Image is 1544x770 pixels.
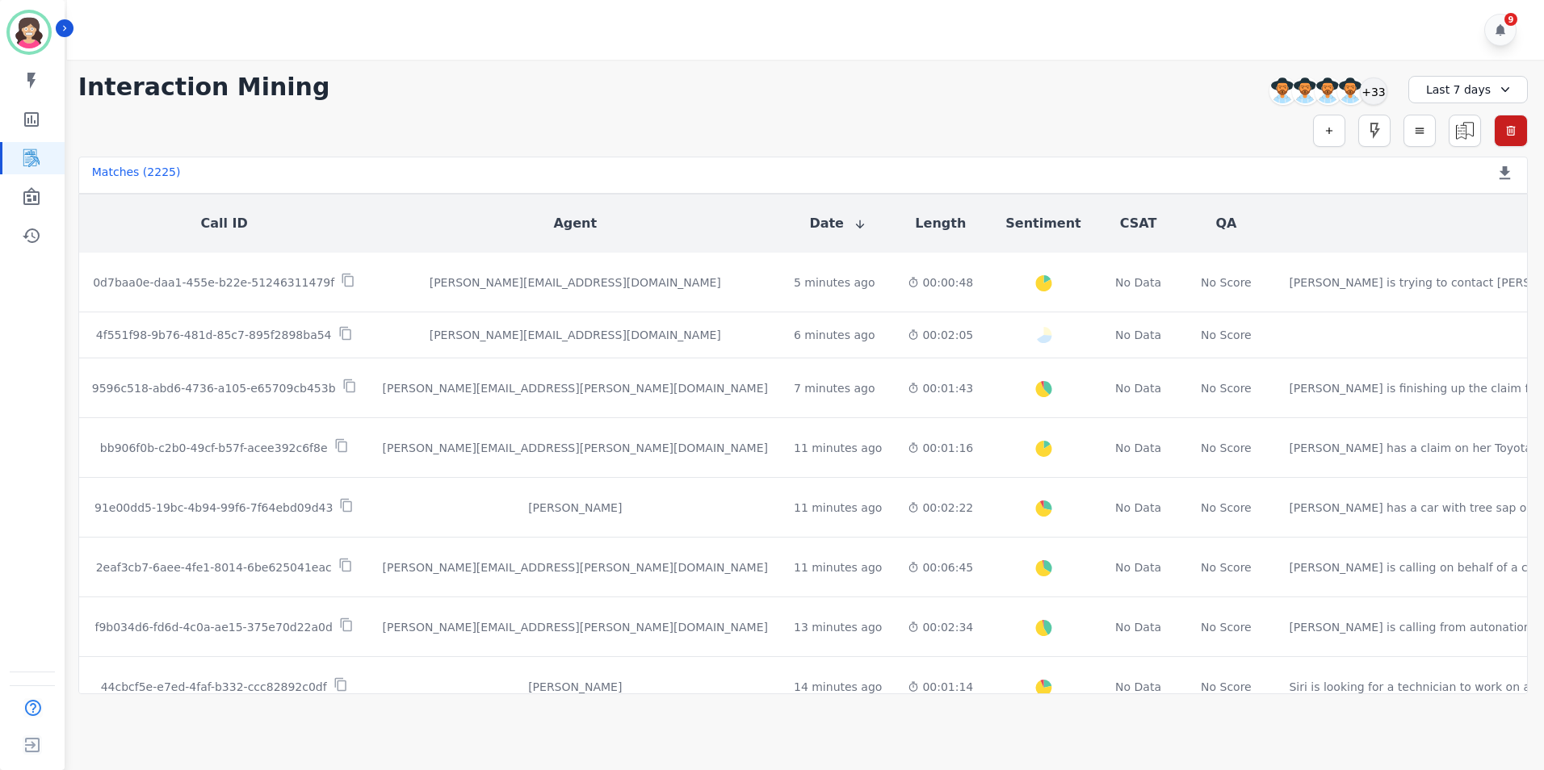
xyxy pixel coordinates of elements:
[96,559,332,575] p: 2eaf3cb7-6aee-4fe1-8014-6be625041eac
[10,13,48,52] img: Bordered avatar
[1201,274,1252,291] div: No Score
[96,327,332,343] p: 4f551f98-9b76-481d-85c7-895f2898ba54
[383,559,768,575] div: [PERSON_NAME][EMAIL_ADDRESS][PERSON_NAME][DOMAIN_NAME]
[92,164,181,186] div: Matches ( 2225 )
[908,380,973,396] div: 00:01:43
[1360,77,1387,105] div: +33
[1120,214,1157,233] button: CSAT
[383,440,768,456] div: [PERSON_NAME][EMAIL_ADDRESS][PERSON_NAME][DOMAIN_NAME]
[1408,76,1528,103] div: Last 7 days
[94,500,333,516] p: 91e00dd5-19bc-4b94-99f6-7f64ebd09d43
[1504,13,1517,26] div: 9
[794,274,875,291] div: 5 minutes ago
[1114,327,1164,343] div: No Data
[383,274,768,291] div: [PERSON_NAME][EMAIL_ADDRESS][DOMAIN_NAME]
[794,440,882,456] div: 11 minutes ago
[1201,500,1252,516] div: No Score
[201,214,248,233] button: Call ID
[383,380,768,396] div: [PERSON_NAME][EMAIL_ADDRESS][PERSON_NAME][DOMAIN_NAME]
[809,214,866,233] button: Date
[915,214,966,233] button: Length
[1201,619,1252,635] div: No Score
[794,380,875,396] div: 7 minutes ago
[794,327,875,343] div: 6 minutes ago
[908,500,973,516] div: 00:02:22
[1114,500,1164,516] div: No Data
[1114,619,1164,635] div: No Data
[1201,327,1252,343] div: No Score
[383,679,768,695] div: [PERSON_NAME]
[908,559,973,575] div: 00:06:45
[93,274,334,291] p: 0d7baa0e-daa1-455e-b22e-51246311479f
[1201,559,1252,575] div: No Score
[94,619,332,635] p: f9b034d6-fd6d-4c0a-ae15-375e70d22a0d
[794,559,882,575] div: 11 minutes ago
[383,327,768,343] div: [PERSON_NAME][EMAIL_ADDRESS][DOMAIN_NAME]
[794,500,882,516] div: 11 minutes ago
[908,440,973,456] div: 00:01:16
[78,73,330,102] h1: Interaction Mining
[794,679,882,695] div: 14 minutes ago
[1005,214,1080,233] button: Sentiment
[1201,440,1252,456] div: No Score
[1114,380,1164,396] div: No Data
[1114,440,1164,456] div: No Data
[100,440,328,456] p: bb906f0b-c2b0-49cf-b57f-acee392c6f8e
[794,619,882,635] div: 13 minutes ago
[1201,679,1252,695] div: No Score
[908,619,973,635] div: 00:02:34
[383,619,768,635] div: [PERSON_NAME][EMAIL_ADDRESS][PERSON_NAME][DOMAIN_NAME]
[908,274,973,291] div: 00:00:48
[553,214,597,233] button: Agent
[908,327,973,343] div: 00:02:05
[1114,679,1164,695] div: No Data
[1201,380,1252,396] div: No Score
[1114,274,1164,291] div: No Data
[1215,214,1236,233] button: QA
[383,500,768,516] div: [PERSON_NAME]
[101,679,327,695] p: 44cbcf5e-e7ed-4faf-b332-ccc82892c0df
[908,679,973,695] div: 00:01:14
[1114,559,1164,575] div: No Data
[92,380,336,396] p: 9596c518-abd6-4736-a105-e65709cb453b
